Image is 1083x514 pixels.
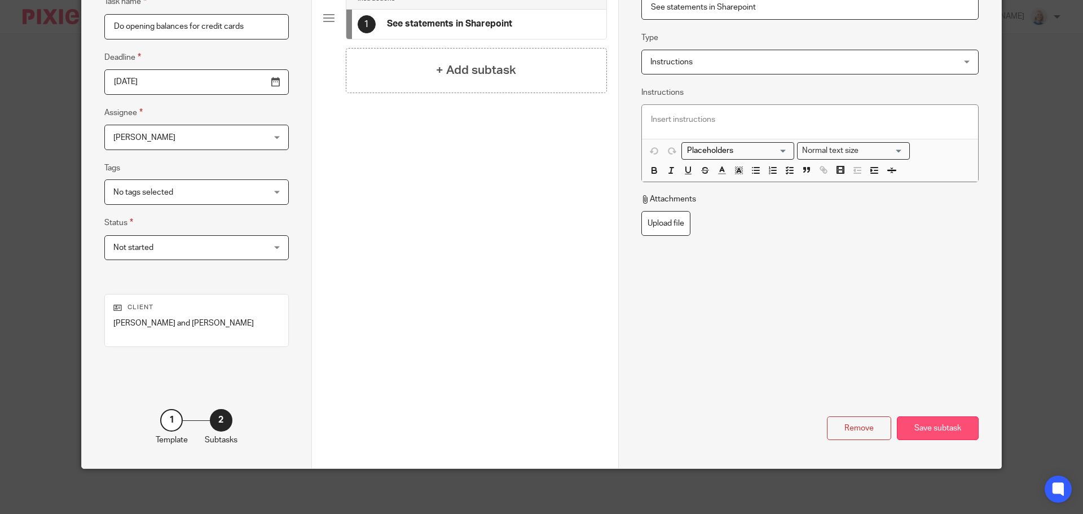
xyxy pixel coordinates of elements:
[104,162,120,174] label: Tags
[436,61,516,79] h4: + Add subtask
[205,434,237,446] p: Subtasks
[862,145,903,157] input: Search for option
[160,409,183,432] div: 1
[897,416,979,441] div: Save subtask
[113,244,153,252] span: Not started
[683,145,787,157] input: Search for option
[800,145,861,157] span: Normal text size
[827,416,891,441] div: Remove
[104,51,141,64] label: Deadline
[113,318,280,329] p: [PERSON_NAME] and [PERSON_NAME]
[113,134,175,142] span: [PERSON_NAME]
[358,15,376,33] div: 1
[113,303,280,312] p: Client
[650,58,693,66] span: Instructions
[210,409,232,432] div: 2
[641,87,684,98] label: Instructions
[387,18,512,30] h4: See statements in Sharepoint
[104,106,143,119] label: Assignee
[681,142,794,160] div: Placeholders
[641,211,690,236] label: Upload file
[797,142,910,160] div: Search for option
[104,14,289,39] input: Task name
[104,216,133,229] label: Status
[681,142,794,160] div: Search for option
[113,188,173,196] span: No tags selected
[797,142,910,160] div: Text styles
[641,194,696,205] p: Attachments
[641,32,658,43] label: Type
[156,434,188,446] p: Template
[104,69,289,95] input: Use the arrow keys to pick a date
